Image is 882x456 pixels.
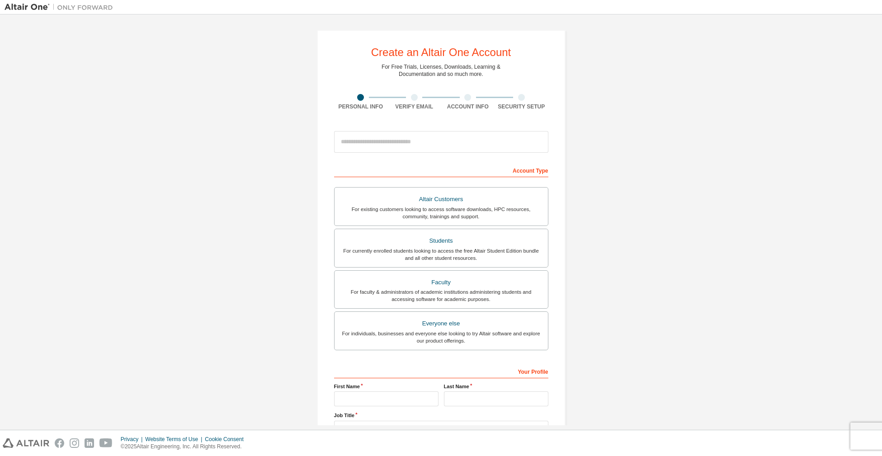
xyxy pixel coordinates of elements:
div: Create an Altair One Account [371,47,511,58]
div: Privacy [121,436,145,443]
div: Altair Customers [340,193,542,206]
div: Your Profile [334,364,548,378]
div: Website Terms of Use [145,436,205,443]
label: First Name [334,383,439,390]
div: Faculty [340,276,542,289]
div: For existing customers looking to access software downloads, HPC resources, community, trainings ... [340,206,542,220]
div: Account Type [334,163,548,177]
div: For Free Trials, Licenses, Downloads, Learning & Documentation and so much more. [382,63,500,78]
label: Job Title [334,412,548,419]
img: Altair One [5,3,118,12]
div: Security Setup [495,103,548,110]
div: Personal Info [334,103,388,110]
div: Cookie Consent [205,436,249,443]
img: facebook.svg [55,438,64,448]
div: Everyone else [340,317,542,330]
p: © 2025 Altair Engineering, Inc. All Rights Reserved. [121,443,249,451]
div: For faculty & administrators of academic institutions administering students and accessing softwa... [340,288,542,303]
img: altair_logo.svg [3,438,49,448]
div: Verify Email [387,103,441,110]
div: Students [340,235,542,247]
img: instagram.svg [70,438,79,448]
img: youtube.svg [99,438,113,448]
img: linkedin.svg [85,438,94,448]
div: For currently enrolled students looking to access the free Altair Student Edition bundle and all ... [340,247,542,262]
label: Last Name [444,383,548,390]
div: Account Info [441,103,495,110]
div: For individuals, businesses and everyone else looking to try Altair software and explore our prod... [340,330,542,344]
